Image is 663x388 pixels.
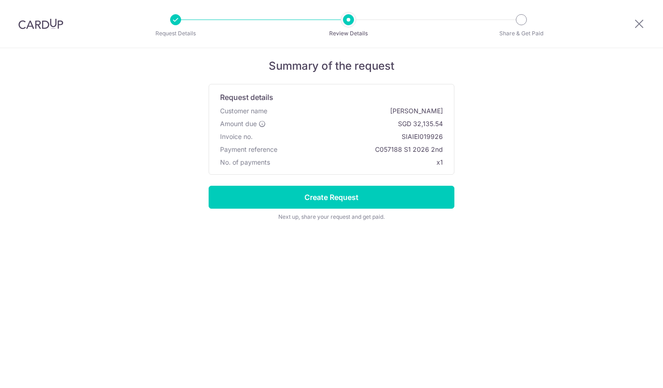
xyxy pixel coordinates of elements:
[209,212,454,222] div: Next up, share your request and get paid.
[220,132,253,141] span: Invoice no.
[220,106,267,116] span: Customer name
[220,158,270,167] span: No. of payments
[281,145,443,154] span: C057188 S1 2026 2nd
[256,132,443,141] span: SIAIEI019926
[315,29,382,38] p: Review Details
[436,158,443,166] span: x1
[487,29,555,38] p: Share & Get Paid
[142,29,210,38] p: Request Details
[220,119,266,128] label: Amount due
[220,145,277,154] span: Payment reference
[271,106,443,116] span: [PERSON_NAME]
[209,59,454,73] h5: Summary of the request
[18,18,63,29] img: CardUp
[604,360,654,383] iframe: Opens a widget where you can find more information
[270,119,443,128] span: SGD 32,135.54
[220,92,273,103] span: Request details
[209,186,454,209] input: Create Request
